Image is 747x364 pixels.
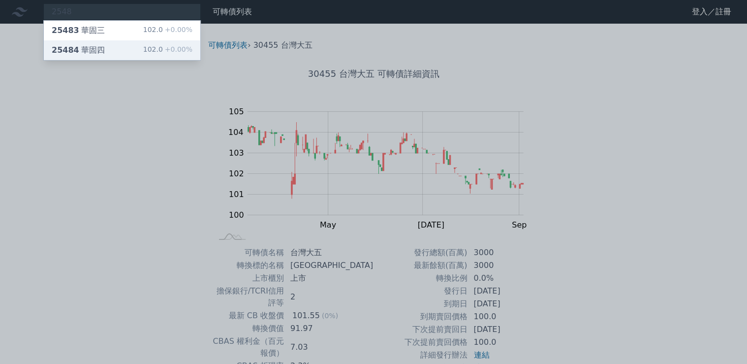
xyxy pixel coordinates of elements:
div: 華固三 [52,25,105,36]
div: 華固四 [52,44,105,56]
span: 25483 [52,26,79,35]
div: 102.0 [143,44,192,56]
div: 102.0 [143,25,192,36]
span: +0.00% [163,45,192,53]
a: 25484華固四 102.0+0.00% [44,40,200,60]
span: +0.00% [163,26,192,33]
a: 25483華固三 102.0+0.00% [44,21,200,40]
span: 25484 [52,45,79,55]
